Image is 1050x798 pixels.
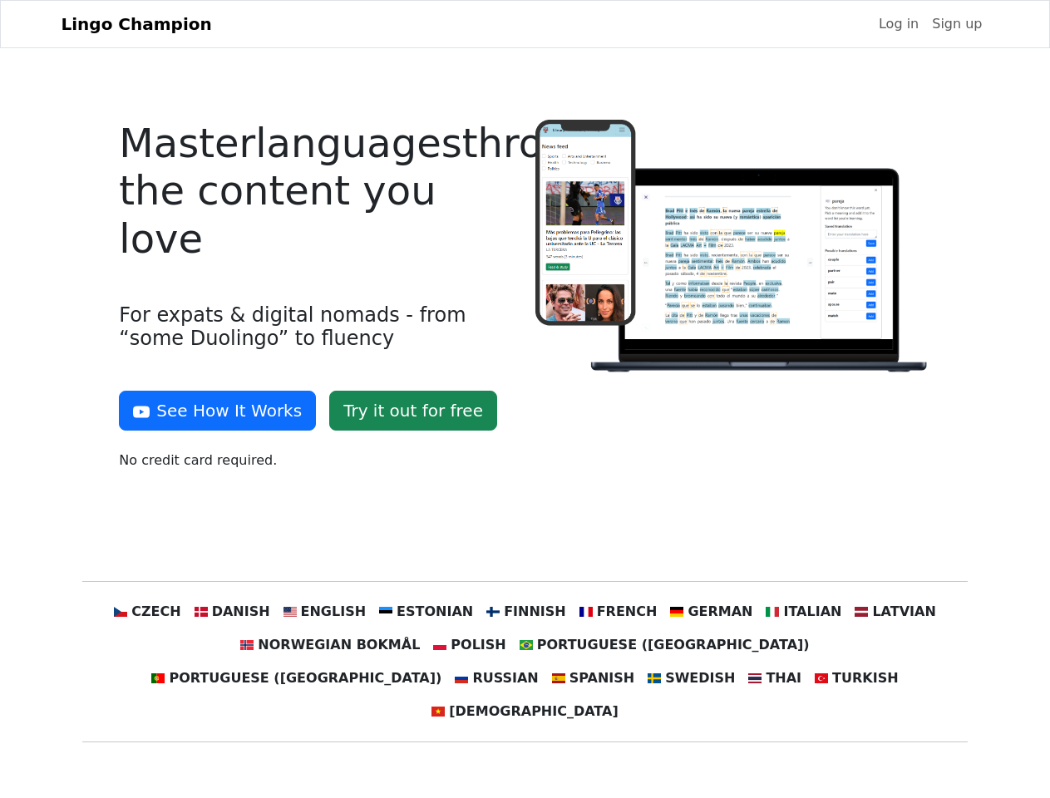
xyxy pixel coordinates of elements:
span: German [688,602,752,622]
span: Latvian [872,602,935,622]
span: Czech [131,602,180,622]
span: English [301,602,367,622]
span: Italian [783,602,841,622]
span: Portuguese ([GEOGRAPHIC_DATA]) [537,635,810,655]
span: Finnish [504,602,566,622]
span: Polish [451,635,505,655]
span: Spanish [569,668,634,688]
span: Russian [472,668,538,688]
a: Sign up [925,7,988,41]
span: Thai [766,668,801,688]
img: pl.svg [433,638,446,652]
span: Portuguese ([GEOGRAPHIC_DATA]) [169,668,441,688]
img: de.svg [670,605,683,618]
p: No credit card required. [119,451,515,470]
span: [DEMOGRAPHIC_DATA] [449,702,618,722]
img: ru.svg [455,672,468,685]
img: th.svg [748,672,762,685]
img: es.svg [552,672,565,685]
img: no.svg [240,638,254,652]
span: Danish [212,602,270,622]
img: pt.svg [151,672,165,685]
img: vn.svg [431,705,445,718]
img: it.svg [766,605,779,618]
a: Try it out for free [329,391,497,431]
img: se.svg [648,672,661,685]
span: French [597,602,658,622]
img: us.svg [283,605,297,618]
button: See How It Works [119,391,316,431]
img: ee.svg [379,605,392,618]
img: br.svg [520,638,533,652]
img: cz.svg [114,605,127,618]
img: fr.svg [579,605,593,618]
img: tr.svg [815,672,828,685]
h4: For expats & digital nomads - from “some Duolingo” to fluency [119,303,515,352]
img: lv.svg [855,605,868,618]
a: Lingo Champion [62,7,212,41]
span: Estonian [397,602,473,622]
a: Log in [872,7,925,41]
span: Turkish [832,668,899,688]
span: Swedish [665,668,735,688]
img: dk.svg [195,605,208,618]
span: Norwegian Bokmål [258,635,420,655]
img: fi.svg [486,605,500,618]
img: Logo [535,120,931,376]
h4: Master languages through the content you love [119,120,515,264]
